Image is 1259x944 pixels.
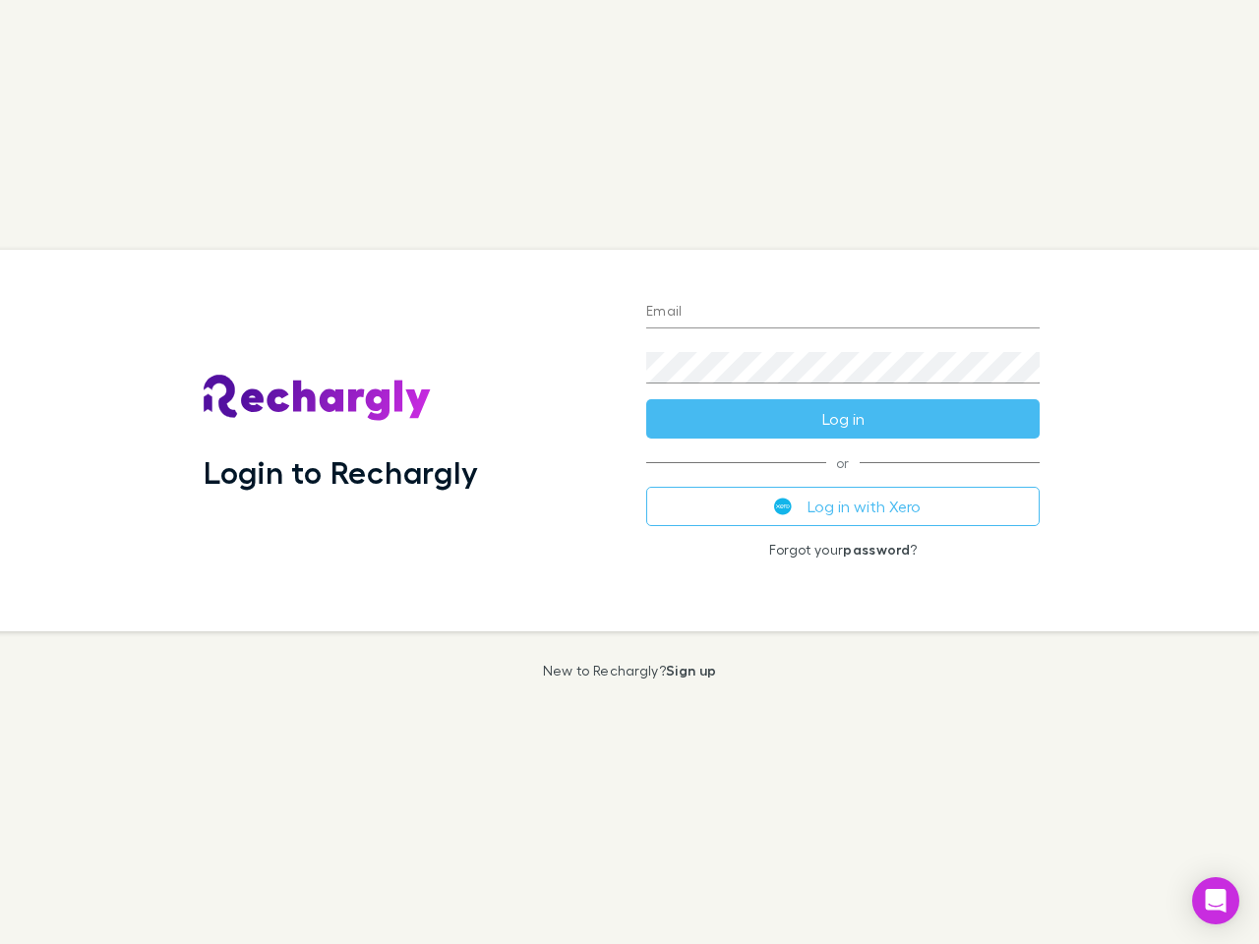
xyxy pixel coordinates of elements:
button: Log in [646,399,1040,439]
span: or [646,462,1040,463]
img: Xero's logo [774,498,792,515]
h1: Login to Rechargly [204,453,478,491]
p: Forgot your ? [646,542,1040,558]
div: Open Intercom Messenger [1192,877,1239,924]
p: New to Rechargly? [543,663,717,678]
img: Rechargly's Logo [204,375,432,422]
a: password [843,541,910,558]
a: Sign up [666,662,716,678]
button: Log in with Xero [646,487,1040,526]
